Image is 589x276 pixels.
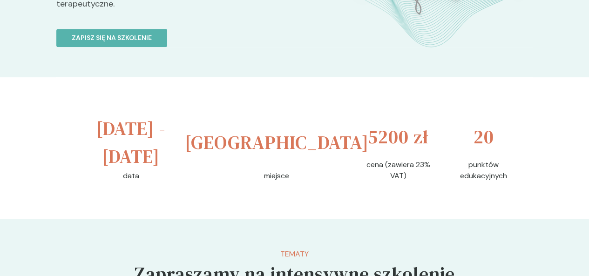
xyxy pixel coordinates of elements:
a: Zapisz się na szkolenie [56,18,291,47]
h3: 20 [473,123,494,151]
h3: [DATE] - [DATE] [68,114,195,170]
h3: 5200 zł [368,123,428,151]
p: cena (zawiera 23% VAT) [359,159,438,182]
p: Zapisz się na szkolenie [72,33,152,43]
p: Tematy [135,249,455,260]
button: Zapisz się na szkolenie [56,29,167,47]
p: punktów edukacyjnych [445,159,521,182]
p: data [123,170,139,182]
p: miejsce [264,170,289,182]
h3: [GEOGRAPHIC_DATA] [185,128,369,156]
